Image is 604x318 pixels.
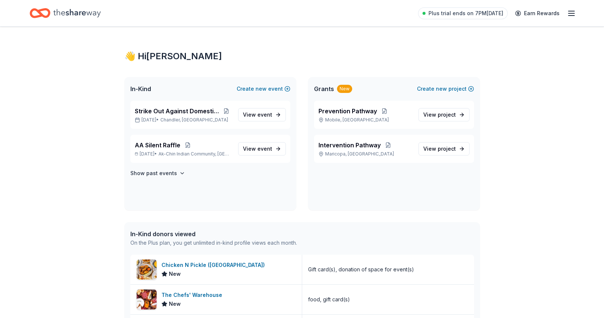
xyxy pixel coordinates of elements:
[318,151,413,157] p: Maricopa, [GEOGRAPHIC_DATA]
[158,151,232,157] span: Ak-Chin Indian Community, [GEOGRAPHIC_DATA]
[130,169,185,178] button: Show past events
[124,50,480,62] div: 👋 Hi [PERSON_NAME]
[137,289,157,309] img: Image for The Chefs' Warehouse
[318,141,381,150] span: Intervention Pathway
[308,265,414,274] div: Gift card(s), donation of space for event(s)
[137,260,157,279] img: Image for Chicken N Pickle (Glendale)
[135,141,180,150] span: AA Silent Raffle
[30,4,101,22] a: Home
[243,110,272,119] span: View
[423,144,456,153] span: View
[418,7,508,19] a: Plus trial ends on 7PM[DATE]
[423,110,456,119] span: View
[169,270,181,278] span: New
[314,84,334,93] span: Grants
[337,85,352,93] div: New
[511,7,564,20] a: Earn Rewards
[130,238,297,247] div: On the Plus plan, you get unlimited in-kind profile views each month.
[135,117,232,123] p: [DATE] •
[318,117,413,123] p: Mobile, [GEOGRAPHIC_DATA]
[161,261,268,270] div: Chicken N Pickle ([GEOGRAPHIC_DATA])
[135,107,221,116] span: Strike Out Against Domestic Violence
[130,230,297,238] div: In-Kind donors viewed
[130,84,151,93] span: In-Kind
[161,291,225,299] div: The Chefs' Warehouse
[130,169,177,178] h4: Show past events
[160,117,228,123] span: Chandler, [GEOGRAPHIC_DATA]
[417,84,474,93] button: Createnewproject
[238,142,286,155] a: View event
[238,108,286,121] a: View event
[256,84,267,93] span: new
[169,299,181,308] span: New
[135,151,232,157] p: [DATE] •
[318,107,377,116] span: Prevention Pathway
[418,108,470,121] a: View project
[428,9,503,18] span: Plus trial ends on 7PM[DATE]
[438,111,456,118] span: project
[257,145,272,152] span: event
[418,142,470,155] a: View project
[237,84,290,93] button: Createnewevent
[436,84,447,93] span: new
[243,144,272,153] span: View
[438,145,456,152] span: project
[308,295,350,304] div: food, gift card(s)
[257,111,272,118] span: event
